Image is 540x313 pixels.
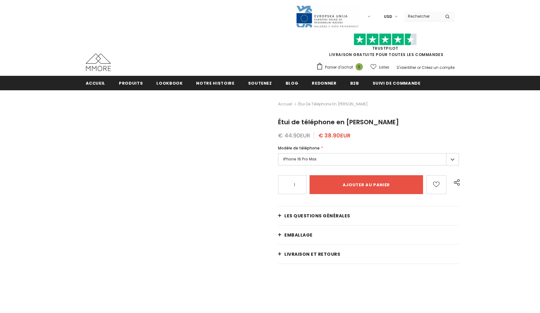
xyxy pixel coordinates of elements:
span: EMBALLAGE [284,232,313,238]
a: soutenez [248,76,272,90]
a: Suivi de commande [373,76,421,90]
a: Produits [119,76,143,90]
input: Ajouter au panier [310,175,423,194]
a: Notre histoire [196,76,234,90]
span: Suivi de commande [373,80,421,86]
span: Notre histoire [196,80,234,86]
a: Créez un compte [422,65,455,70]
span: Étui de téléphone en [PERSON_NAME] [298,100,368,108]
a: EMBALLAGE [278,226,459,244]
a: Listes [370,62,389,73]
a: Lookbook [156,76,183,90]
label: iPhone 16 Pro Max [278,153,459,165]
a: S'identifier [397,65,416,70]
span: Redonner [312,80,336,86]
span: Lookbook [156,80,183,86]
a: Livraison et retours [278,245,459,264]
a: Redonner [312,76,336,90]
span: Modèle de téléphone [278,145,320,151]
a: TrustPilot [372,46,398,51]
a: Blog [286,76,299,90]
img: Faites confiance aux étoiles pilotes [354,33,417,46]
a: Accueil [278,100,292,108]
a: Accueil [86,76,106,90]
span: Les questions générales [284,213,350,219]
span: B2B [350,80,359,86]
span: € 44.90EUR [278,131,310,139]
img: Cas MMORE [86,53,111,71]
span: Listes [379,64,389,70]
span: Accueil [86,80,106,86]
a: Les questions générales [278,206,459,225]
span: Livraison et retours [284,251,340,257]
a: Javni Razpis [296,14,359,19]
span: Blog [286,80,299,86]
span: Produits [119,80,143,86]
span: LIVRAISON GRATUITE POUR TOUTES LES COMMANDES [316,36,455,57]
a: Panier d'achat 0 [316,63,366,72]
input: Search Site [404,12,440,21]
span: or [417,65,421,70]
span: Étui de téléphone en [PERSON_NAME] [278,118,399,126]
span: Panier d'achat [325,64,353,70]
span: 0 [356,63,363,70]
a: B2B [350,76,359,90]
span: USD [384,14,392,20]
span: € 38.90EUR [318,131,351,139]
span: soutenez [248,80,272,86]
img: Javni Razpis [296,5,359,28]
